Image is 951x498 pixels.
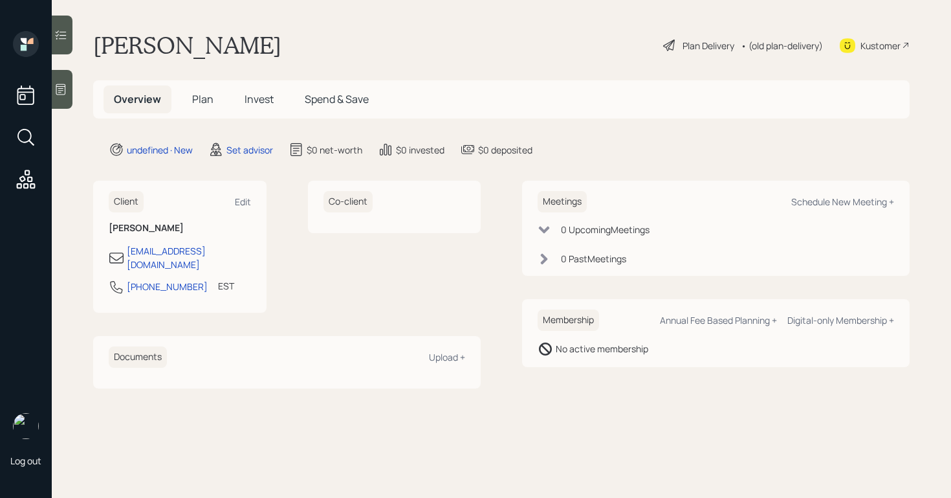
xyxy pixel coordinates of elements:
h6: [PERSON_NAME] [109,223,251,234]
div: [EMAIL_ADDRESS][DOMAIN_NAME] [127,244,251,271]
div: $0 invested [396,143,444,157]
div: No active membership [556,342,648,356]
h6: Client [109,191,144,212]
div: • (old plan-delivery) [741,39,823,52]
h6: Documents [109,346,167,368]
div: Plan Delivery [683,39,734,52]
div: Schedule New Meeting + [791,196,894,208]
img: retirable_logo.png [13,413,39,439]
h6: Membership [538,310,599,331]
div: Log out [10,455,41,467]
span: Overview [114,92,161,106]
h6: Co-client [323,191,373,212]
div: Edit [235,196,251,208]
div: undefined · New [127,143,193,157]
div: Digital-only Membership + [787,314,894,326]
h6: Meetings [538,191,587,212]
div: [PHONE_NUMBER] [127,280,208,293]
div: Kustomer [860,39,901,52]
span: Plan [192,92,213,106]
div: EST [218,279,234,293]
div: Set advisor [226,143,273,157]
div: 0 Upcoming Meeting s [561,223,650,236]
span: Spend & Save [305,92,369,106]
div: $0 net-worth [307,143,362,157]
h1: [PERSON_NAME] [93,31,281,60]
div: $0 deposited [478,143,532,157]
div: Upload + [429,351,465,363]
div: 0 Past Meeting s [561,252,626,266]
span: Invest [245,92,274,106]
div: Annual Fee Based Planning + [660,314,777,326]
